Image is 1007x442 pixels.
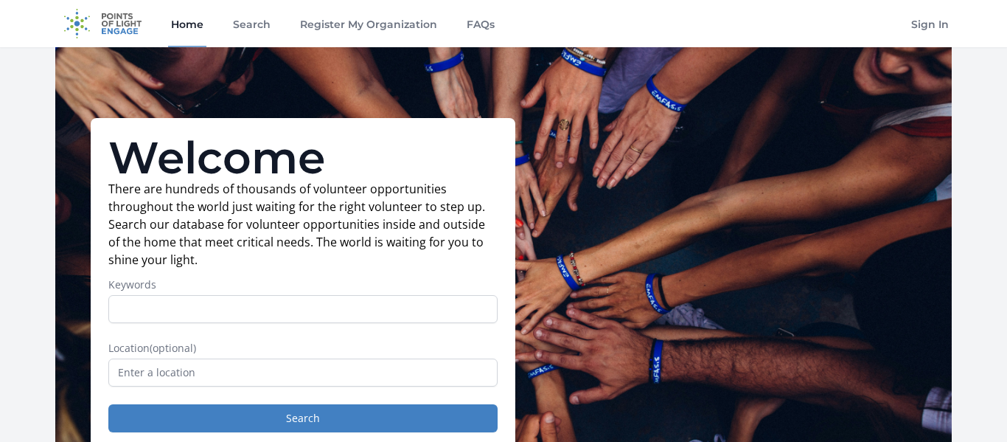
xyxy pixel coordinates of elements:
[108,136,498,180] h1: Welcome
[108,359,498,387] input: Enter a location
[108,404,498,432] button: Search
[108,277,498,292] label: Keywords
[150,341,196,355] span: (optional)
[108,341,498,356] label: Location
[108,180,498,269] p: There are hundreds of thousands of volunteer opportunities throughout the world just waiting for ...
